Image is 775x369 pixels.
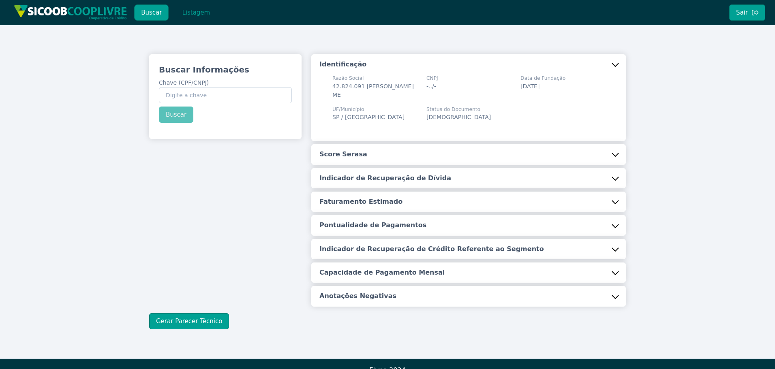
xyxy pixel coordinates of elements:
[319,197,402,206] h5: Faturamento Estimado
[311,286,626,306] button: Anotações Negativas
[149,313,229,329] button: Gerar Parecer Técnico
[332,83,414,98] span: 42.824.091 [PERSON_NAME] ME
[520,75,565,82] span: Data de Fundação
[311,215,626,235] button: Pontualidade de Pagamentos
[159,87,292,103] input: Chave (CPF/CNPJ)
[319,60,366,69] h5: Identificação
[159,79,209,86] span: Chave (CPF/CNPJ)
[319,245,544,254] h5: Indicador de Recuperação de Crédito Referente ao Segmento
[319,174,451,183] h5: Indicador de Recuperação de Dívida
[729,4,765,21] button: Sair
[311,144,626,164] button: Score Serasa
[311,54,626,75] button: Identificação
[319,268,445,277] h5: Capacidade de Pagamento Mensal
[14,5,127,20] img: img/sicoob_cooplivre.png
[332,106,405,113] span: UF/Município
[319,150,367,159] h5: Score Serasa
[319,221,426,230] h5: Pontualidade de Pagamentos
[332,114,405,120] span: SP / [GEOGRAPHIC_DATA]
[426,75,438,82] span: CNPJ
[311,192,626,212] button: Faturamento Estimado
[520,83,540,90] span: [DATE]
[332,75,417,82] span: Razão Social
[311,168,626,188] button: Indicador de Recuperação de Dívida
[426,114,491,120] span: [DEMOGRAPHIC_DATA]
[319,292,396,301] h5: Anotações Negativas
[311,239,626,259] button: Indicador de Recuperação de Crédito Referente ao Segmento
[426,83,436,90] span: -../-
[175,4,217,21] button: Listagem
[311,262,626,283] button: Capacidade de Pagamento Mensal
[134,4,169,21] button: Buscar
[426,106,491,113] span: Status do Documento
[159,64,292,75] h3: Buscar Informações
